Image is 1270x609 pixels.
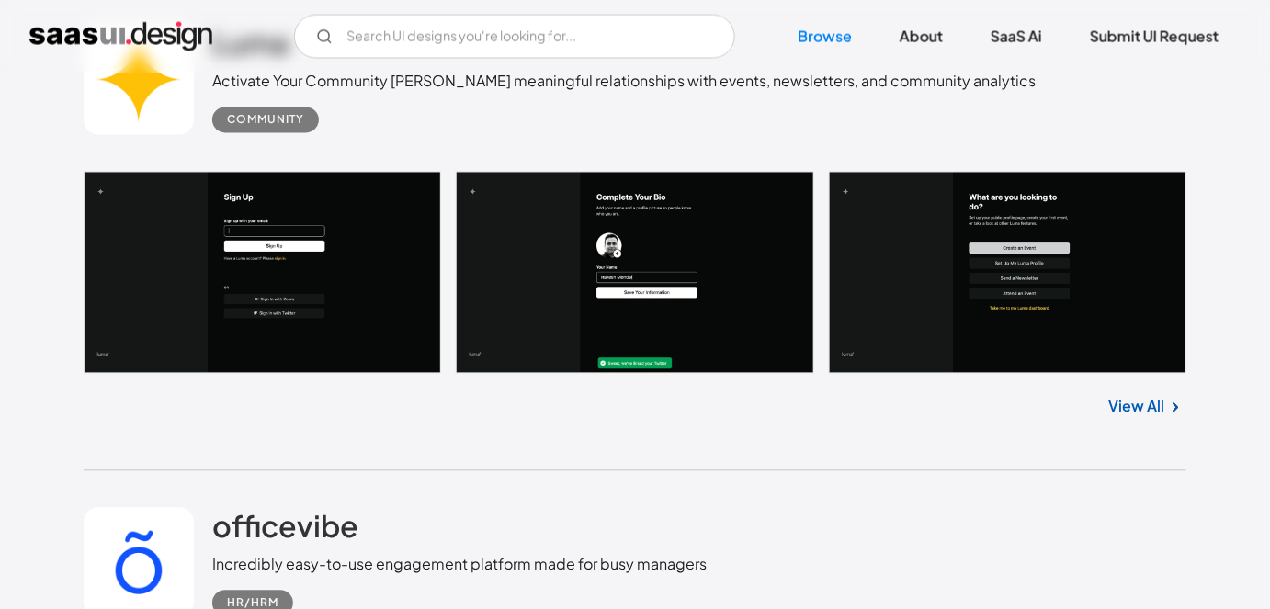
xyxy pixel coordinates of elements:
[878,17,965,57] a: About
[294,15,735,59] form: Email Form
[212,508,358,554] a: officevibe
[227,109,304,131] div: Community
[1108,396,1164,418] a: View All
[212,71,1036,93] div: Activate Your Community [PERSON_NAME] meaningful relationships with events, newsletters, and comm...
[776,17,874,57] a: Browse
[1068,17,1241,57] a: Submit UI Request
[969,17,1064,57] a: SaaS Ai
[29,22,212,51] a: home
[212,554,707,576] div: Incredibly easy-to-use engagement platform made for busy managers
[294,15,735,59] input: Search UI designs you're looking for...
[212,508,358,545] h2: officevibe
